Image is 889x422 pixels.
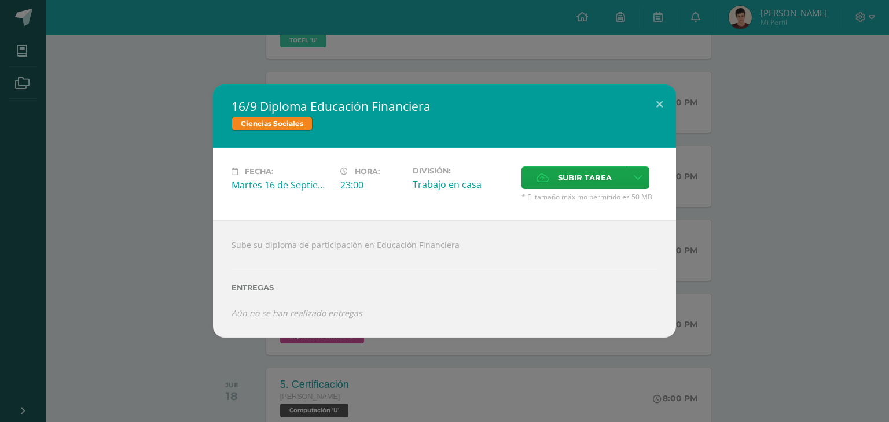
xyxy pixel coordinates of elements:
[232,117,313,131] span: Ciencias Sociales
[413,178,512,191] div: Trabajo en casa
[213,220,676,337] div: Sube su diploma de participación en Educación Financiera
[413,166,512,175] label: División:
[355,167,380,176] span: Hora:
[232,179,331,191] div: Martes 16 de Septiembre
[245,167,273,176] span: Fecha:
[232,283,657,292] label: Entregas
[643,84,676,124] button: Close (Esc)
[340,179,403,191] div: 23:00
[232,308,362,319] i: Aún no se han realizado entregas
[521,192,657,202] span: * El tamaño máximo permitido es 50 MB
[558,167,612,188] span: Subir tarea
[232,98,657,114] h2: 16/9 Diploma Educación Financiera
